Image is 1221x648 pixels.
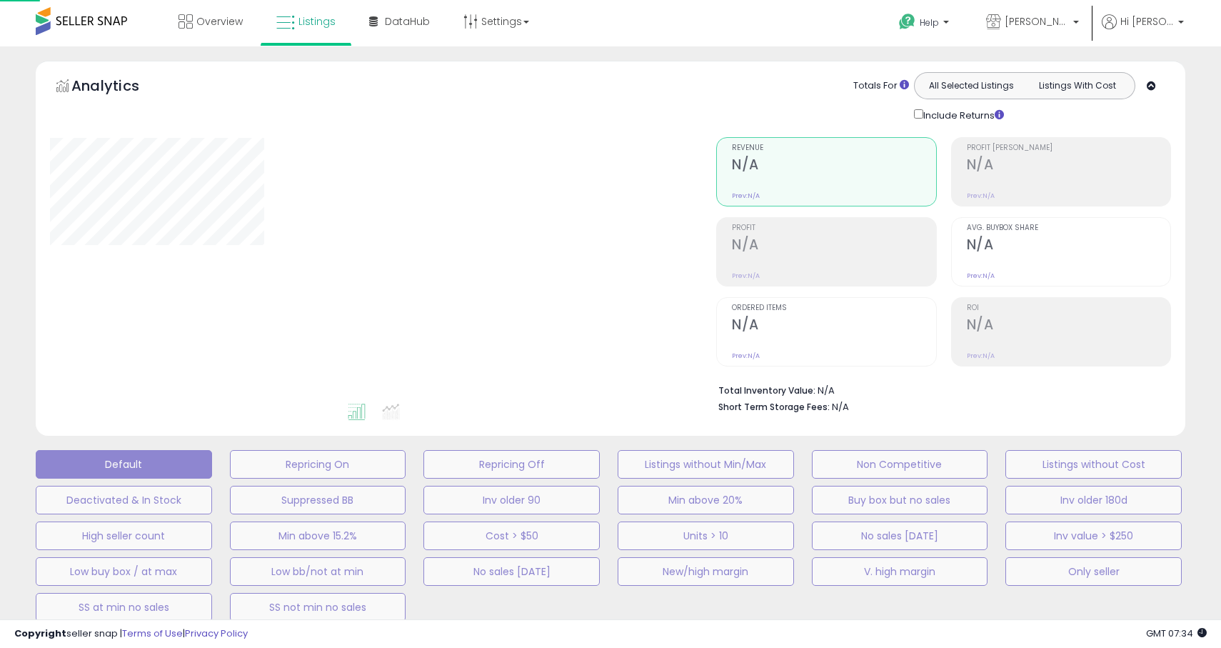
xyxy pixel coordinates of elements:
[36,593,212,622] button: SS at min no sales
[967,316,1170,336] h2: N/A
[732,304,935,312] span: Ordered Items
[732,236,935,256] h2: N/A
[967,144,1170,152] span: Profit [PERSON_NAME]
[898,13,916,31] i: Get Help
[36,557,212,586] button: Low buy box / at max
[812,450,988,479] button: Non Competitive
[230,522,406,550] button: Min above 15.2%
[732,156,935,176] h2: N/A
[36,522,212,550] button: High seller count
[1024,76,1130,95] button: Listings With Cost
[903,106,1021,123] div: Include Returns
[618,486,794,514] button: Min above 20%
[732,144,935,152] span: Revenue
[718,384,815,397] b: Total Inventory Value:
[812,486,988,514] button: Buy box but no sales
[967,271,995,280] small: Prev: N/A
[1005,557,1182,586] button: Only seller
[36,486,212,514] button: Deactivated & In Stock
[732,352,760,360] small: Prev: N/A
[718,401,830,413] b: Short Term Storage Fees:
[967,156,1170,176] h2: N/A
[967,236,1170,256] h2: N/A
[298,14,336,29] span: Listings
[423,450,600,479] button: Repricing Off
[732,271,760,280] small: Prev: N/A
[618,557,794,586] button: New/high margin
[618,522,794,550] button: Units > 10
[967,191,995,200] small: Prev: N/A
[1005,522,1182,550] button: Inv value > $250
[423,522,600,550] button: Cost > $50
[385,14,430,29] span: DataHub
[230,450,406,479] button: Repricing On
[732,224,935,232] span: Profit
[230,593,406,622] button: SS not min no sales
[967,352,995,360] small: Prev: N/A
[732,316,935,336] h2: N/A
[423,557,600,586] button: No sales [DATE]
[1005,486,1182,514] button: Inv older 180d
[36,450,212,479] button: Default
[14,627,66,640] strong: Copyright
[812,522,988,550] button: No sales [DATE]
[1120,14,1174,29] span: Hi [PERSON_NAME]
[732,191,760,200] small: Prev: N/A
[812,557,988,586] button: V. high margin
[230,486,406,514] button: Suppressed BB
[230,557,406,586] button: Low bb/not at min
[1005,14,1069,29] span: [PERSON_NAME] & Co
[918,76,1025,95] button: All Selected Listings
[718,381,1160,398] li: N/A
[888,2,963,46] a: Help
[196,14,243,29] span: Overview
[14,627,248,641] div: seller snap | |
[967,304,1170,312] span: ROI
[853,79,909,93] div: Totals For
[423,486,600,514] button: Inv older 90
[920,16,939,29] span: Help
[1005,450,1182,479] button: Listings without Cost
[71,76,167,99] h5: Analytics
[618,450,794,479] button: Listings without Min/Max
[1102,14,1184,46] a: Hi [PERSON_NAME]
[832,400,849,414] span: N/A
[967,224,1170,232] span: Avg. Buybox Share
